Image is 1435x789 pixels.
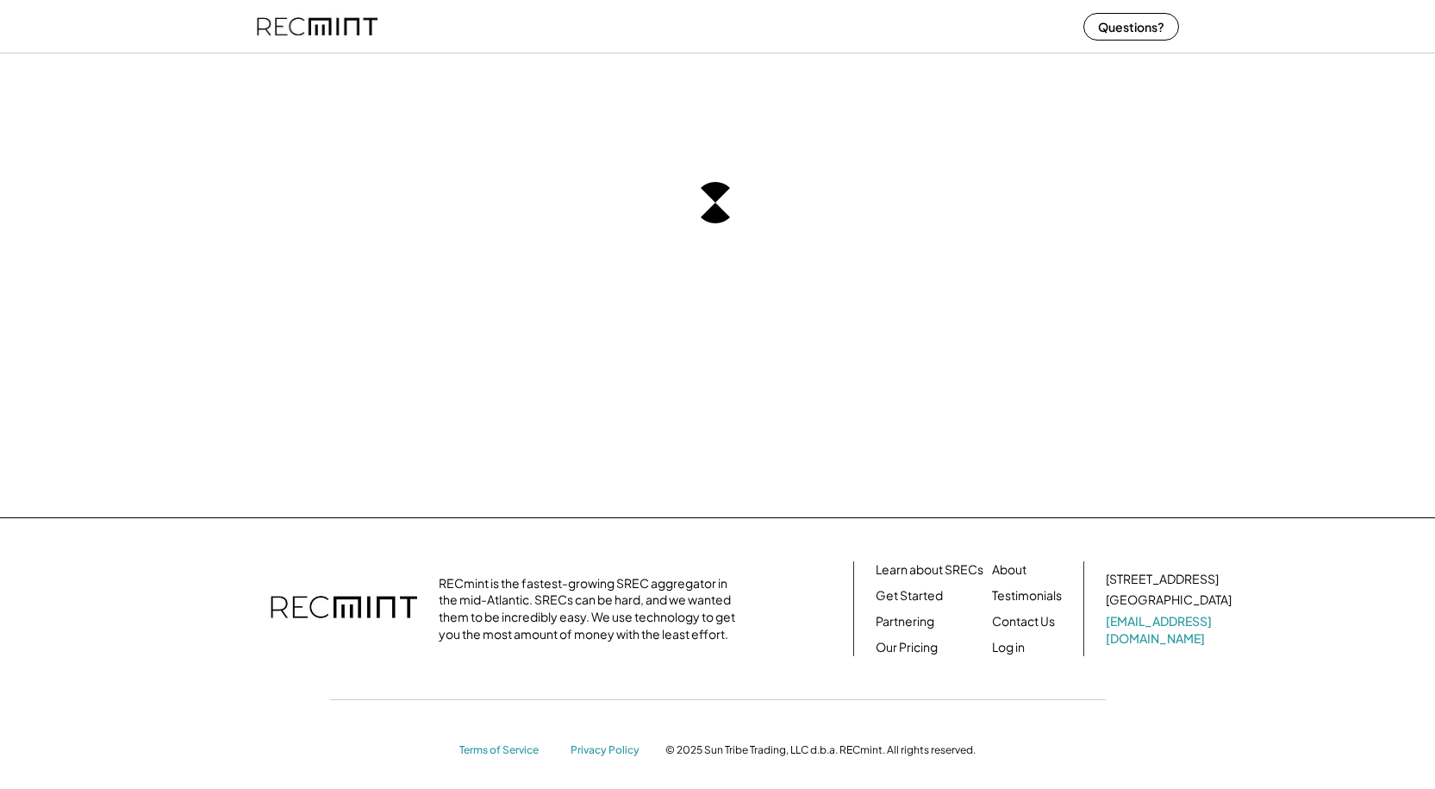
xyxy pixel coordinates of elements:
div: RECmint is the fastest-growing SREC aggregator in the mid-Atlantic. SRECs can be hard, and we wan... [439,575,745,642]
a: Privacy Policy [571,743,648,758]
a: Contact Us [992,613,1055,630]
a: Get Started [876,587,943,604]
img: recmint-logotype%403x.png [271,579,417,639]
a: Learn about SRECs [876,561,983,579]
img: recmint-logotype%403x%20%281%29.jpeg [257,3,377,49]
a: About [992,561,1026,579]
a: Partnering [876,613,934,630]
button: Questions? [1083,13,1179,41]
a: Testimonials [992,587,1062,604]
a: [EMAIL_ADDRESS][DOMAIN_NAME] [1106,613,1235,647]
div: © 2025 Sun Tribe Trading, LLC d.b.a. RECmint. All rights reserved. [665,743,976,757]
div: [STREET_ADDRESS] [1106,571,1219,588]
a: Our Pricing [876,639,938,656]
div: [GEOGRAPHIC_DATA] [1106,592,1232,609]
a: Terms of Service [459,743,554,758]
a: Log in [992,639,1025,656]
